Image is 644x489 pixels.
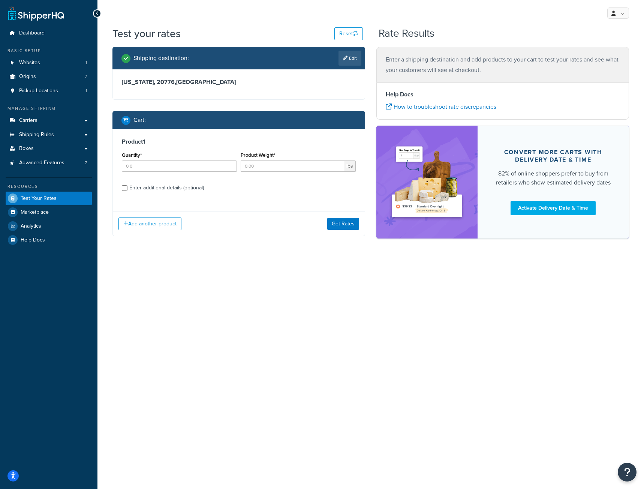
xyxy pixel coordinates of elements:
span: Dashboard [19,30,45,36]
a: Help Docs [6,233,92,247]
li: Origins [6,70,92,84]
a: Origins7 [6,70,92,84]
div: Resources [6,183,92,190]
h3: [US_STATE], 20776 , [GEOGRAPHIC_DATA] [122,78,356,86]
a: Carriers [6,114,92,127]
h2: Shipping destination : [133,55,189,61]
p: Enter a shipping destination and add products to your cart to test your rates and see what your c... [386,54,620,75]
img: feature-image-ddt-36eae7f7280da8017bfb280eaccd9c446f90b1fe08728e4019434db127062ab4.png [388,137,466,227]
a: Boxes [6,142,92,156]
a: Pickup Locations1 [6,84,92,98]
h2: Cart : [133,117,146,123]
div: Manage Shipping [6,105,92,112]
span: Help Docs [21,237,45,243]
span: Test Your Rates [21,195,57,202]
span: lbs [344,160,356,172]
div: Basic Setup [6,48,92,54]
input: 0.0 [122,160,237,172]
span: Websites [19,60,40,66]
span: Marketplace [21,209,49,216]
a: How to troubleshoot rate discrepancies [386,102,496,111]
a: Analytics [6,219,92,233]
a: Advanced Features7 [6,156,92,170]
span: 1 [85,88,87,94]
li: Websites [6,56,92,70]
a: Marketplace [6,205,92,219]
div: Enter additional details (optional) [129,183,204,193]
label: Product Weight* [241,152,275,158]
span: Origins [19,73,36,80]
a: Websites1 [6,56,92,70]
span: Pickup Locations [19,88,58,94]
button: Get Rates [327,218,359,230]
div: 82% of online shoppers prefer to buy from retailers who show estimated delivery dates [496,169,611,187]
button: Add another product [118,217,181,230]
li: Pickup Locations [6,84,92,98]
h2: Rate Results [379,28,434,39]
span: Shipping Rules [19,132,54,138]
a: Edit [338,51,361,66]
a: Shipping Rules [6,128,92,142]
button: Open Resource Center [618,463,637,481]
input: Enter additional details (optional) [122,185,127,191]
h3: Product 1 [122,138,356,145]
label: Quantity* [122,152,142,158]
h4: Help Docs [386,90,620,99]
a: Dashboard [6,26,92,40]
a: Activate Delivery Date & Time [511,201,596,215]
h1: Test your rates [112,26,181,41]
span: 1 [85,60,87,66]
span: 7 [85,160,87,166]
div: Convert more carts with delivery date & time [496,148,611,163]
a: Test Your Rates [6,192,92,205]
input: 0.00 [241,160,344,172]
span: 7 [85,73,87,80]
span: Advanced Features [19,160,64,166]
span: Analytics [21,223,41,229]
span: Boxes [19,145,34,152]
li: Advanced Features [6,156,92,170]
span: Carriers [19,117,37,124]
button: Reset [334,27,363,40]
